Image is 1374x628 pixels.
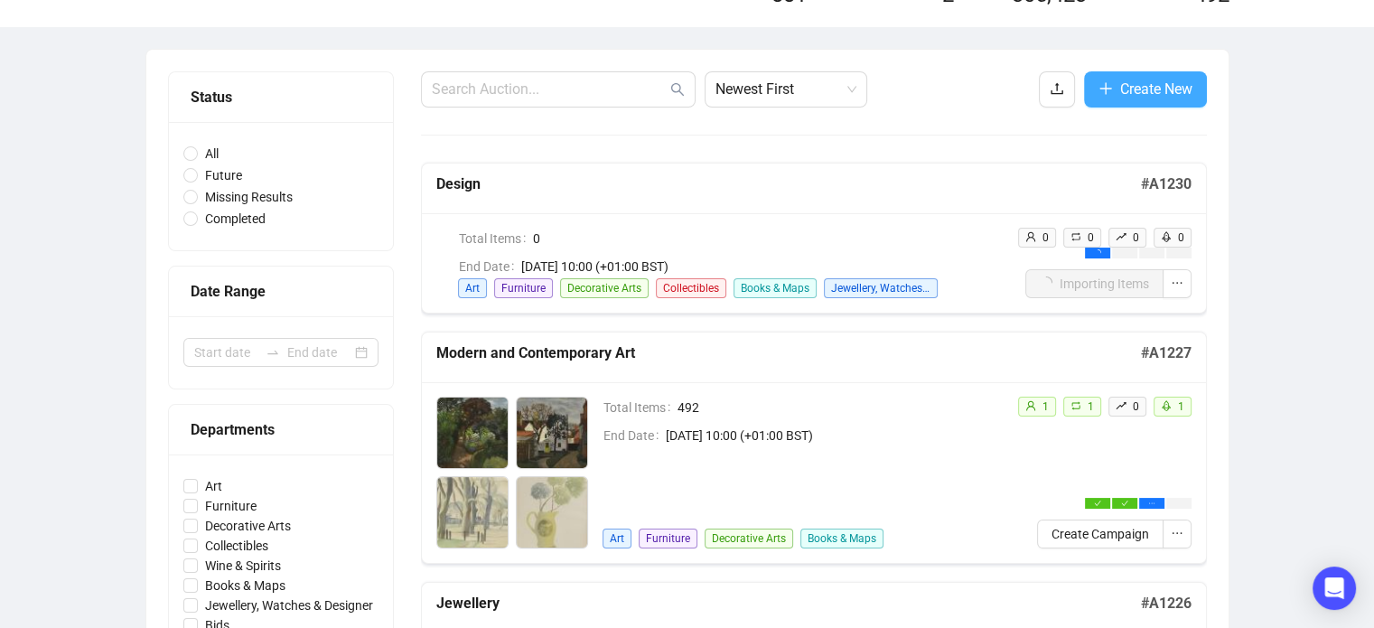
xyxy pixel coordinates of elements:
[603,529,631,548] span: Art
[198,209,273,229] span: Completed
[670,82,685,97] span: search
[198,187,300,207] span: Missing Results
[1084,71,1207,108] button: Create New
[198,144,226,164] span: All
[436,593,1141,614] h5: Jewellery
[191,418,371,441] div: Departments
[560,278,649,298] span: Decorative Arts
[458,278,487,298] span: Art
[824,278,938,298] span: Jewellery, Watches & Designer
[1042,400,1049,413] span: 1
[1141,173,1192,195] h5: # A1230
[1171,527,1183,539] span: ellipsis
[1161,400,1172,411] span: rocket
[800,529,883,548] span: Books & Maps
[1116,231,1126,242] span: rise
[734,278,817,298] span: Books & Maps
[1025,269,1164,298] button: Importing Items
[194,342,258,362] input: Start date
[1088,231,1094,244] span: 0
[421,332,1207,564] a: Modern and Contemporary Art#A1227Total Items492End Date[DATE] 10:00 (+01:00 BST)ArtFurnitureDecor...
[656,278,726,298] span: Collectibles
[1037,520,1164,548] button: Create Campaign
[1052,524,1149,544] span: Create Campaign
[603,426,666,445] span: End Date
[533,229,1003,248] span: 0
[603,398,678,417] span: Total Items
[1121,500,1128,507] span: check
[1092,248,1102,258] span: loading
[1141,593,1192,614] h5: # A1226
[678,398,1003,417] span: 492
[1070,400,1081,411] span: retweet
[1171,277,1183,289] span: ellipsis
[1178,400,1184,413] span: 1
[639,529,697,548] span: Furniture
[198,476,229,496] span: Art
[1094,500,1101,507] span: check
[1161,231,1172,242] span: rocket
[198,576,293,595] span: Books & Maps
[198,536,276,556] span: Collectibles
[198,516,298,536] span: Decorative Arts
[198,165,249,185] span: Future
[715,72,856,107] span: Newest First
[459,257,521,277] span: End Date
[1025,400,1036,411] span: user
[1098,81,1113,96] span: plus
[198,496,264,516] span: Furniture
[198,556,288,576] span: Wine & Spirits
[1141,342,1192,364] h5: # A1227
[198,595,380,615] span: Jewellery, Watches & Designer
[666,426,1003,445] span: [DATE] 10:00 (+01:00 BST)
[437,477,508,548] img: 3_1.jpg
[1070,231,1081,242] span: retweet
[517,477,587,548] img: 4_1.jpg
[705,529,793,548] span: Decorative Arts
[266,345,280,360] span: swap-right
[494,278,553,298] span: Furniture
[521,257,1003,277] span: [DATE] 10:00 (+01:00 BST)
[432,79,667,100] input: Search Auction...
[1088,400,1094,413] span: 1
[1120,78,1192,100] span: Create New
[1148,500,1155,507] span: ellipsis
[1313,567,1356,610] div: Open Intercom Messenger
[517,398,587,468] img: 2_1.jpg
[1178,231,1184,244] span: 0
[459,229,533,248] span: Total Items
[421,163,1207,314] a: Design#A1230Total Items0End Date[DATE] 10:00 (+01:00 BST)ArtFurnitureDecorative ArtsCollectiblesB...
[437,398,508,468] img: 1_1.jpg
[191,280,371,303] div: Date Range
[1116,400,1126,411] span: rise
[1042,231,1049,244] span: 0
[1025,231,1036,242] span: user
[1133,231,1139,244] span: 0
[266,345,280,360] span: to
[191,86,371,108] div: Status
[1133,400,1139,413] span: 0
[1050,81,1064,96] span: upload
[287,342,351,362] input: End date
[436,173,1141,195] h5: Design
[436,342,1141,364] h5: Modern and Contemporary Art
